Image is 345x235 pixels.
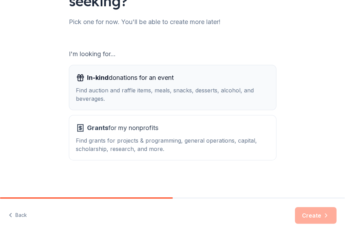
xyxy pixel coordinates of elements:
button: Grantsfor my nonprofitsFind grants for projects & programming, general operations, capital, schol... [69,115,276,160]
button: In-kinddonations for an eventFind auction and raffle items, meals, snacks, desserts, alcohol, and... [69,65,276,110]
span: Grants [87,124,109,131]
button: Back [8,208,27,223]
div: Pick one for now. You'll be able to create more later! [69,16,276,28]
div: Find grants for projects & programming, general operations, capital, scholarship, research, and m... [76,136,269,153]
span: for my nonprofits [87,122,159,134]
span: In-kind [87,74,109,81]
span: donations for an event [87,72,174,83]
div: I'm looking for... [69,48,276,60]
div: Find auction and raffle items, meals, snacks, desserts, alcohol, and beverages. [76,86,269,103]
